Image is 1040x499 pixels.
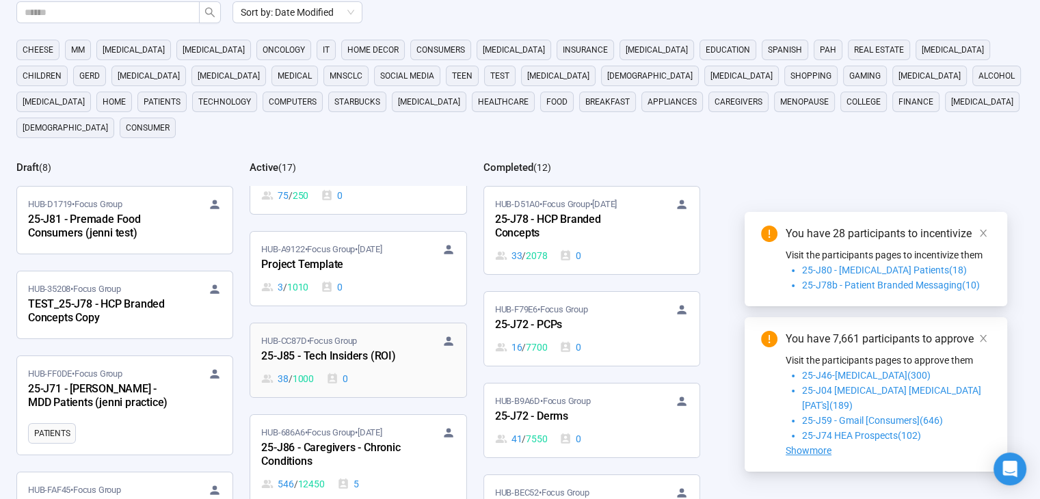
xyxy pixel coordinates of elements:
[626,43,688,57] span: [MEDICAL_DATA]
[898,69,961,83] span: [MEDICAL_DATA]
[495,316,645,334] div: 25-J72 - PCPs
[951,95,1013,109] span: [MEDICAL_DATA]
[289,371,293,386] span: /
[199,1,221,23] button: search
[527,69,589,83] span: [MEDICAL_DATA]
[23,43,53,57] span: cheese
[495,408,645,426] div: 25-J72 - Derms
[103,95,126,109] span: home
[526,340,547,355] span: 7700
[522,248,526,263] span: /
[559,431,581,446] div: 0
[768,43,802,57] span: Spanish
[495,340,548,355] div: 16
[23,95,85,109] span: [MEDICAL_DATA]
[250,232,466,306] a: HUB-A9122•Focus Group•[DATE]Project Template3 / 10100
[28,296,178,327] div: TEST_25-J78 - HCP Branded Concepts Copy
[293,371,314,386] span: 1000
[790,69,831,83] span: shopping
[398,95,460,109] span: [MEDICAL_DATA]
[706,43,750,57] span: education
[183,43,245,57] span: [MEDICAL_DATA]
[34,427,70,440] span: Patients
[334,95,380,109] span: starbucks
[526,248,547,263] span: 2078
[802,415,943,426] span: 25-J59 - Gmail [Consumers](646)
[846,95,881,109] span: college
[321,280,343,295] div: 0
[978,228,988,238] span: close
[786,247,991,262] p: Visit the participants pages to incentivize them
[71,43,85,57] span: MM
[495,248,548,263] div: 33
[28,381,178,412] div: 25-J71 - [PERSON_NAME] - MDD Patients (jenni practice)
[563,43,608,57] span: Insurance
[17,271,232,338] a: HUB-35208•Focus GroupTEST_25-J78 - HCP Branded Concepts Copy
[28,367,122,381] span: HUB-FF0DE • Focus Group
[283,280,287,295] span: /
[347,43,399,57] span: home decor
[198,95,251,109] span: technology
[978,69,1015,83] span: alcohol
[522,340,526,355] span: /
[287,280,308,295] span: 1010
[261,188,308,203] div: 75
[28,282,121,296] span: HUB-35208 • Focus Group
[786,353,991,368] p: Visit the participants pages to approve them
[28,198,122,211] span: HUB-D1719 • Focus Group
[261,243,382,256] span: HUB-A9122 • Focus Group •
[118,69,180,83] span: [MEDICAL_DATA]
[478,95,529,109] span: healthcare
[533,162,551,173] span: ( 12 )
[261,371,314,386] div: 38
[484,292,699,366] a: HUB-F79E6•Focus Group25-J72 - PCPs16 / 77000
[820,43,836,57] span: PAH
[28,483,121,497] span: HUB-FAF45 • Focus Group
[261,476,324,491] div: 546
[592,199,617,209] time: [DATE]
[289,188,293,203] span: /
[293,188,308,203] span: 250
[204,7,215,18] span: search
[261,348,412,366] div: 25-J85 - Tech Insiders (ROI)
[298,476,325,491] span: 12450
[495,303,588,316] span: HUB-F79E6 • Focus Group
[761,226,777,242] span: exclamation-circle
[28,211,178,243] div: 25-J81 - Premade Food Consumers (jenni test)
[323,43,330,57] span: it
[380,69,434,83] span: social media
[780,95,829,109] span: menopause
[261,280,308,295] div: 3
[978,334,988,343] span: close
[278,162,296,173] span: ( 17 )
[483,43,545,57] span: [MEDICAL_DATA]
[321,188,343,203] div: 0
[126,121,170,135] span: consumer
[23,69,62,83] span: children
[278,69,312,83] span: medical
[522,431,526,446] span: /
[483,161,533,174] h2: Completed
[994,453,1026,485] div: Open Intercom Messenger
[559,248,581,263] div: 0
[786,226,991,242] div: You have 28 participants to incentivize
[144,95,181,109] span: Patients
[358,427,382,437] time: [DATE]
[484,187,699,274] a: HUB-D51A0•Focus Group•[DATE]25-J78 - HCP Branded Concepts33 / 20780
[452,69,472,83] span: Teen
[854,43,904,57] span: real estate
[294,476,298,491] span: /
[23,121,108,135] span: [DEMOGRAPHIC_DATA]
[17,187,232,254] a: HUB-D1719•Focus Group25-J81 - Premade Food Consumers (jenni test)
[484,383,699,457] a: HUB-B9A6D•Focus Group25-J72 - Derms41 / 75500
[710,69,773,83] span: [MEDICAL_DATA]
[786,331,991,347] div: You have 7,661 participants to approve
[79,69,100,83] span: GERD
[802,280,980,291] span: 25-J78b - Patient Branded Messaging(10)
[103,43,165,57] span: [MEDICAL_DATA]
[261,440,412,471] div: 25-J86 - Caregivers - Chronic Conditions
[17,356,232,455] a: HUB-FF0DE•Focus Group25-J71 - [PERSON_NAME] - MDD Patients (jenni practice)Patients
[250,323,466,397] a: HUB-CC87D•Focus Group25-J85 - Tech Insiders (ROI)38 / 10000
[326,371,348,386] div: 0
[495,394,591,408] span: HUB-B9A6D • Focus Group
